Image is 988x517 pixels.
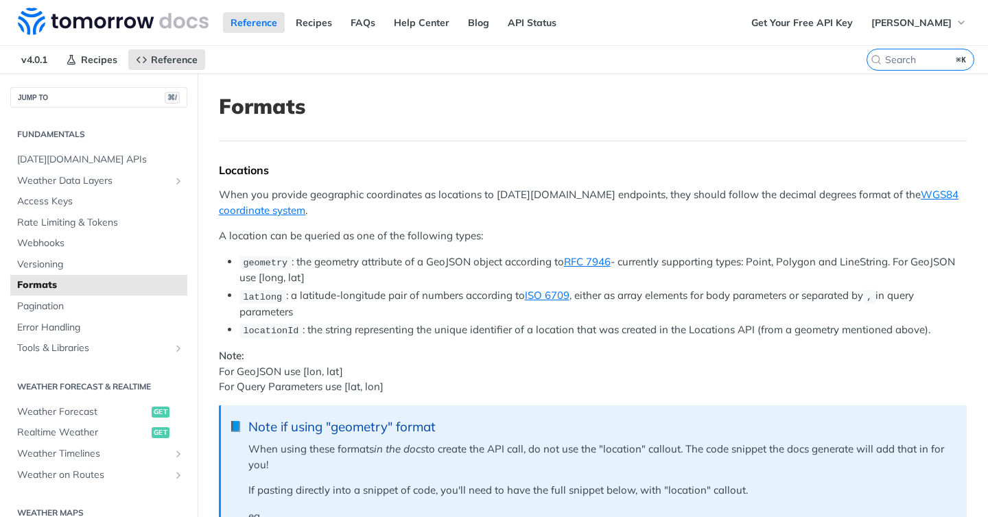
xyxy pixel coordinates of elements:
[165,92,180,104] span: ⌘/
[18,8,209,35] img: Tomorrow.io Weather API Docs
[239,322,967,338] li: : the string representing the unique identifier of a location that was created in the Locations A...
[10,444,187,464] a: Weather TimelinesShow subpages for Weather Timelines
[288,12,340,33] a: Recipes
[219,187,967,218] p: When you provide geographic coordinates as locations to [DATE][DOMAIN_NAME] endpoints, they shoul...
[10,191,187,212] a: Access Keys
[871,54,882,65] svg: Search
[343,12,383,33] a: FAQs
[10,87,187,108] button: JUMP TO⌘/
[128,49,205,70] a: Reference
[386,12,457,33] a: Help Center
[17,405,148,419] span: Weather Forecast
[17,195,184,208] span: Access Keys
[460,12,497,33] a: Blog
[17,300,184,313] span: Pagination
[10,213,187,233] a: Rate Limiting & Tokens
[10,149,187,170] a: [DATE][DOMAIN_NAME] APIs
[10,275,187,296] a: Formats
[374,442,425,455] em: in the docs
[173,176,184,187] button: Show subpages for Weather Data Layers
[17,216,184,230] span: Rate Limiting & Tokens
[17,426,148,440] span: Realtime Weather
[219,348,967,395] p: For GeoJSON use [lon, lat] For Query Parameters use [lat, lon]
[17,447,169,461] span: Weather Timelines
[248,483,953,498] p: If pasting directly into a snippet of code, you'll need to have the full snippet below, with "loc...
[744,12,860,33] a: Get Your Free API Key
[17,321,184,335] span: Error Handling
[17,258,184,272] span: Versioning
[871,16,952,29] span: [PERSON_NAME]
[229,419,242,435] span: 📘
[243,258,287,268] span: geometry
[10,128,187,141] h2: Fundamentals
[173,470,184,481] button: Show subpages for Weather on Routes
[151,53,198,66] span: Reference
[525,289,569,302] a: ISO 6709
[17,278,184,292] span: Formats
[10,317,187,338] a: Error Handling
[219,228,967,244] p: A location can be queried as one of the following types:
[10,465,187,485] a: Weather on RoutesShow subpages for Weather on Routes
[564,255,611,268] a: RFC 7946
[10,254,187,275] a: Versioning
[867,291,872,302] span: ,
[219,94,967,119] h1: Formats
[219,188,958,217] a: WGS84 coordinate system
[152,407,169,418] span: get
[219,349,244,362] strong: Note:
[500,12,564,33] a: API Status
[10,402,187,422] a: Weather Forecastget
[239,254,967,286] li: : the geometry attribute of a GeoJSON object according to - currently supporting types: Point, Po...
[248,442,953,472] p: When using these formats to create the API call, do not use the "location" callout. The code snip...
[864,12,974,33] button: [PERSON_NAME]
[243,291,282,302] span: latlong
[10,381,187,393] h2: Weather Forecast & realtime
[173,448,184,459] button: Show subpages for Weather Timelines
[17,341,169,355] span: Tools & Libraries
[10,296,187,317] a: Pagination
[14,49,55,70] span: v4.0.1
[17,174,169,188] span: Weather Data Layers
[219,163,967,177] div: Locations
[10,233,187,254] a: Webhooks
[173,343,184,354] button: Show subpages for Tools & Libraries
[243,326,298,336] span: locationId
[58,49,125,70] a: Recipes
[10,338,187,359] a: Tools & LibrariesShow subpages for Tools & Libraries
[81,53,117,66] span: Recipes
[953,53,970,67] kbd: ⌘K
[248,419,953,435] div: Note if using "geometry" format
[10,171,187,191] a: Weather Data LayersShow subpages for Weather Data Layers
[17,237,184,250] span: Webhooks
[223,12,285,33] a: Reference
[239,288,967,320] li: : a latitude-longitude pair of numbers according to , either as array elements for body parameter...
[17,468,169,482] span: Weather on Routes
[17,153,184,167] span: [DATE][DOMAIN_NAME] APIs
[152,427,169,438] span: get
[10,422,187,443] a: Realtime Weatherget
